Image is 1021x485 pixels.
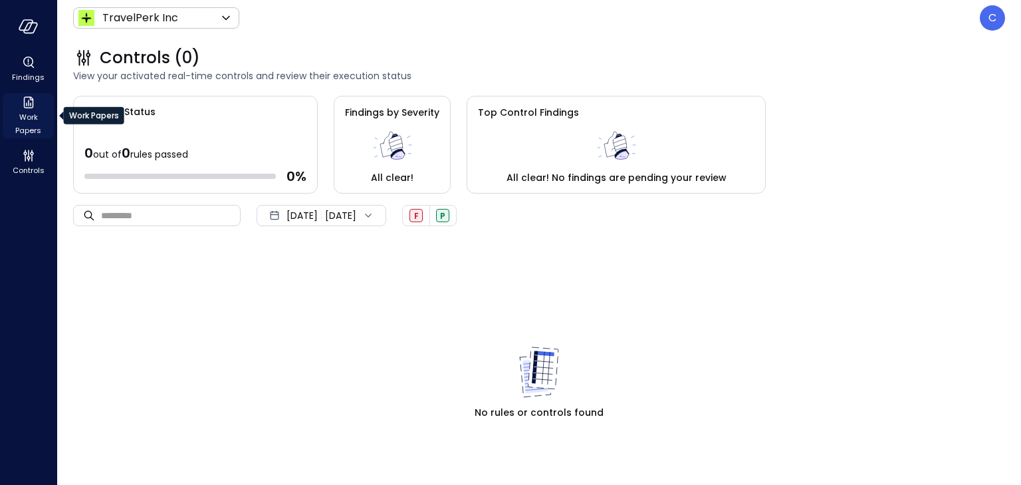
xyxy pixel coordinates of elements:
[122,144,130,162] span: 0
[414,210,419,222] span: F
[980,5,1005,31] div: Carina
[507,170,727,185] span: All clear! No findings are pending your review
[8,110,49,137] span: Work Papers
[371,170,413,185] span: All clear!
[102,10,178,26] p: TravelPerk Inc
[286,208,318,223] span: [DATE]
[475,405,604,420] span: No rules or controls found
[286,168,306,185] span: 0 %
[64,107,124,124] div: Work Papers
[13,164,45,177] span: Controls
[130,148,188,161] span: rules passed
[78,10,94,26] img: Icon
[3,93,54,138] div: Work Papers
[478,106,579,119] span: Top Control Findings
[436,209,449,222] div: Passed
[409,209,423,222] div: Failed
[93,148,122,161] span: out of
[74,96,156,119] span: Control Status
[100,47,200,69] span: Controls (0)
[73,69,1005,83] span: View your activated real-time controls and review their execution status
[3,146,54,178] div: Controls
[440,210,445,222] span: P
[345,106,439,119] span: Findings by Severity
[3,53,54,85] div: Findings
[988,10,996,26] p: C
[84,144,93,162] span: 0
[12,71,45,84] span: Findings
